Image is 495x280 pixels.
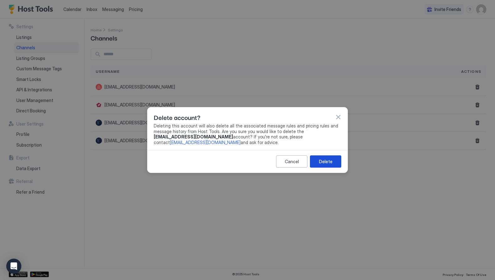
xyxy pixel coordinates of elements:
[310,155,341,168] button: Delete
[6,259,21,274] div: Open Intercom Messenger
[276,155,307,168] button: Cancel
[285,158,299,165] div: Cancel
[154,112,200,122] span: Delete account?
[154,123,341,145] span: Deleting this account will also delete all the associated message rules and pricing rules and mes...
[319,158,333,165] div: Delete
[170,140,241,145] a: [EMAIL_ADDRESS][DOMAIN_NAME]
